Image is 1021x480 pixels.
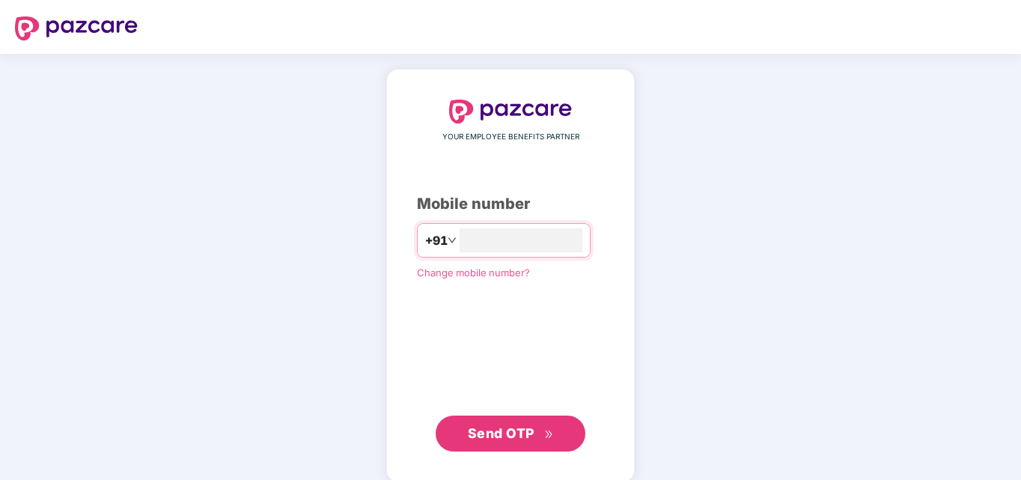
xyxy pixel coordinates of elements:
[449,100,572,124] img: logo
[417,267,530,279] a: Change mobile number?
[468,425,534,441] span: Send OTP
[425,231,448,250] span: +91
[544,430,554,440] span: double-right
[436,416,585,452] button: Send OTPdouble-right
[442,131,579,143] span: YOUR EMPLOYEE BENEFITS PARTNER
[417,192,604,216] div: Mobile number
[15,16,138,40] img: logo
[448,236,457,245] span: down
